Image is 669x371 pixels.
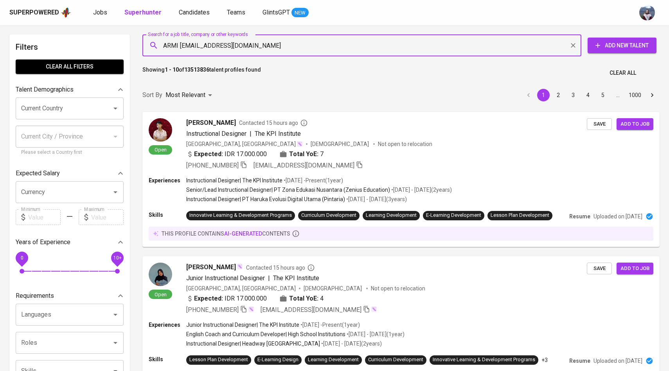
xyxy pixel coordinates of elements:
[186,118,236,128] span: [PERSON_NAME]
[110,337,121,348] button: Open
[254,162,354,169] span: [EMAIL_ADDRESS][DOMAIN_NAME]
[20,255,23,261] span: 0
[282,176,343,184] p: • [DATE] - Present ( 1 year )
[16,238,70,247] p: Years of Experience
[189,212,292,219] div: Innovative Learning & Development Programs
[569,357,590,365] p: Resume
[591,120,608,129] span: Save
[186,330,345,338] p: English Coach and Curriculum Developer | High School Institutions
[582,89,594,101] button: Go to page 4
[165,67,179,73] b: 1 - 10
[142,112,660,247] a: Open[PERSON_NAME]Contacted 15 hours agoInstructional Designer|The KPI Institute[GEOGRAPHIC_DATA],...
[587,118,612,130] button: Save
[273,274,319,282] span: The KPI Institute
[124,9,162,16] b: Superhunter
[186,186,390,194] p: Senior/Lead Instructional Designer | PT Zona Edukasi Nusantara (Zenius Education)
[16,234,124,250] div: Years of Experience
[110,103,121,114] button: Open
[124,8,163,18] a: Superhunter
[93,9,107,16] span: Jobs
[345,330,405,338] p: • [DATE] - [DATE] ( 1 year )
[311,140,370,148] span: [DEMOGRAPHIC_DATA]
[567,89,579,101] button: Go to page 3
[91,209,124,225] input: Value
[255,130,301,137] span: The KPI Institute
[491,212,549,219] div: Lesson Plan Development
[16,288,124,304] div: Requirements
[593,213,642,220] p: Uploaded on [DATE]
[149,355,186,363] p: Skills
[186,274,265,282] span: Junior Instructional Designer
[617,118,653,130] button: Add to job
[611,91,624,99] div: …
[646,89,658,101] button: Go to next page
[426,212,481,219] div: E-Learning Development
[248,306,254,312] img: magic_wand.svg
[93,8,109,18] a: Jobs
[179,9,210,16] span: Candidates
[521,89,660,101] nav: pagination navigation
[552,89,565,101] button: Go to page 2
[186,294,267,303] div: IDR 17.000.000
[149,263,172,286] img: f4e53c1f713470500efd103f1700b408.jpg
[263,8,309,18] a: GlintsGPT NEW
[186,306,239,313] span: [PHONE_NUMBER]
[610,68,636,78] span: Clear All
[61,7,71,18] img: app logo
[9,8,59,17] div: Superpowered
[151,146,170,153] span: Open
[149,211,186,219] p: Skills
[307,264,315,272] svg: By Batam recruiter
[268,274,270,283] span: |
[16,169,60,178] p: Expected Salary
[606,66,639,80] button: Clear All
[21,149,118,157] p: Please select a Country first
[620,264,649,273] span: Add to job
[301,212,356,219] div: Curriculum Development
[165,90,205,100] p: Most Relevant
[378,140,432,148] p: Not open to relocation
[569,213,590,220] p: Resume
[390,186,452,194] p: • [DATE] - [DATE] ( 2 years )
[345,195,407,203] p: • [DATE] - [DATE] ( 3 years )
[541,356,548,364] p: +3
[113,255,121,261] span: 10+
[16,166,124,181] div: Expected Salary
[261,306,361,313] span: [EMAIL_ADDRESS][DOMAIN_NAME]
[320,149,324,159] span: 7
[617,263,653,275] button: Add to job
[149,176,186,184] p: Experiences
[186,176,282,184] p: Instructional Designer | The KPI Institute
[189,356,248,364] div: Lesson Plan Development
[9,7,71,18] a: Superpoweredapp logo
[568,40,579,51] button: Clear
[194,149,223,159] b: Expected:
[304,285,363,292] span: [DEMOGRAPHIC_DATA]
[257,356,299,364] div: E-Learning Design
[263,9,290,16] span: GlintsGPT
[186,162,239,169] span: [PHONE_NUMBER]
[239,119,308,127] span: Contacted 15 hours ago
[186,285,296,292] div: [GEOGRAPHIC_DATA], [GEOGRAPHIC_DATA]
[537,89,550,101] button: page 1
[194,294,223,303] b: Expected:
[588,38,656,53] button: Add New Talent
[149,321,186,329] p: Experiences
[371,306,377,312] img: magic_wand.svg
[165,88,215,103] div: Most Relevant
[320,294,324,303] span: 4
[371,285,425,292] p: Not open to relocation
[186,340,320,348] p: Instructional Designer | Headway [GEOGRAPHIC_DATA]
[184,67,209,73] b: 13513836
[186,140,303,148] div: [GEOGRAPHIC_DATA], [GEOGRAPHIC_DATA]
[626,89,644,101] button: Go to page 1000
[593,357,642,365] p: Uploaded on [DATE]
[250,129,252,139] span: |
[179,8,211,18] a: Candidates
[16,291,54,301] p: Requirements
[237,263,243,270] img: magic_wand.svg
[591,264,608,273] span: Save
[320,340,382,348] p: • [DATE] - [DATE] ( 2 years )
[639,5,655,20] img: christine.raharja@glints.com
[186,263,236,272] span: [PERSON_NAME]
